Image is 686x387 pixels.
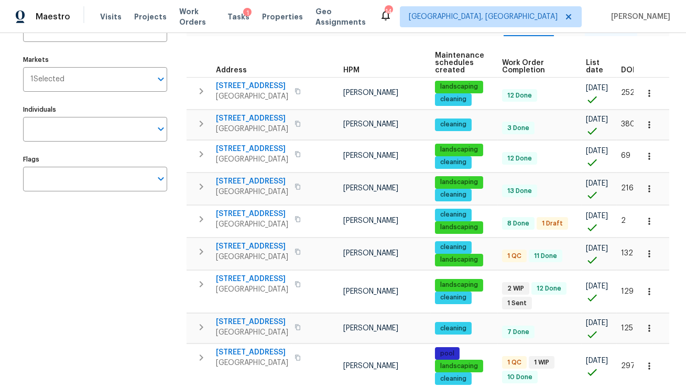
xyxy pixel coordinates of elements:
span: [STREET_ADDRESS] [216,274,288,284]
span: Maestro [36,12,70,22]
span: cleaning [436,158,471,167]
span: landscaping [436,362,482,371]
span: cleaning [436,293,471,302]
span: 129 [621,288,634,295]
span: pool [436,349,459,358]
div: 1 [243,8,252,18]
span: [GEOGRAPHIC_DATA], [GEOGRAPHIC_DATA] [409,12,558,22]
span: Work Orders [179,6,215,27]
button: Open [154,171,168,186]
button: Open [154,122,168,136]
span: [DATE] [586,84,608,92]
span: [GEOGRAPHIC_DATA] [216,154,288,165]
span: 12 Done [503,91,536,100]
div: 14 [385,6,392,17]
span: [DATE] [586,147,608,155]
span: [PERSON_NAME] [343,325,398,332]
span: 380 [621,121,635,128]
span: [STREET_ADDRESS] [216,113,288,124]
span: 10 Done [503,373,537,382]
span: 12 Done [503,154,536,163]
span: [STREET_ADDRESS] [216,81,288,91]
span: 297 [621,362,635,370]
span: [GEOGRAPHIC_DATA] [216,187,288,197]
span: landscaping [436,82,482,91]
span: 13 Done [503,187,536,196]
label: Flags [23,156,167,163]
label: Individuals [23,106,167,113]
span: Tasks [227,13,249,20]
span: 3 Done [503,124,533,133]
span: 132 [621,250,633,257]
span: 8 Done [503,219,533,228]
span: [STREET_ADDRESS] [216,144,288,154]
span: [PERSON_NAME] [343,152,398,159]
span: cleaning [436,210,471,219]
span: landscaping [436,223,482,232]
span: Address [216,67,247,74]
span: 7 Done [503,328,533,337]
span: [DATE] [586,212,608,220]
span: [DATE] [586,319,608,327]
label: Markets [23,57,167,63]
span: [DATE] [586,245,608,252]
span: [DATE] [586,357,608,364]
span: [PERSON_NAME] [343,250,398,257]
span: [STREET_ADDRESS] [216,176,288,187]
span: 1 QC [503,358,526,367]
span: [GEOGRAPHIC_DATA] [216,91,288,102]
span: 11 Done [530,252,561,261]
span: [PERSON_NAME] [343,288,398,295]
span: 69 [621,152,630,159]
span: 1 Sent [503,299,531,308]
span: [STREET_ADDRESS] [216,317,288,327]
span: [STREET_ADDRESS] [216,347,288,358]
span: 125 [621,325,633,332]
span: [GEOGRAPHIC_DATA] [216,358,288,368]
span: [GEOGRAPHIC_DATA] [216,252,288,262]
span: cleaning [436,120,471,129]
span: [PERSON_NAME] [343,121,398,128]
span: HPM [343,67,360,74]
span: [GEOGRAPHIC_DATA] [216,327,288,338]
span: Properties [262,12,303,22]
span: [PERSON_NAME] [343,217,398,224]
span: landscaping [436,145,482,154]
span: [DATE] [586,283,608,290]
span: Maintenance schedules created [435,52,484,74]
span: [STREET_ADDRESS] [216,209,288,219]
span: DOM [621,67,639,74]
span: 1 QC [503,252,526,261]
span: 216 [621,185,634,192]
span: 12 Done [532,284,565,293]
span: cleaning [436,243,471,252]
span: 1 Selected [30,75,64,84]
span: [PERSON_NAME] [343,185,398,192]
span: [PERSON_NAME] [343,362,398,370]
span: 2 WIP [503,284,528,293]
span: [GEOGRAPHIC_DATA] [216,219,288,230]
span: Projects [134,12,167,22]
span: [PERSON_NAME] [343,89,398,96]
span: 1 WIP [530,358,553,367]
span: landscaping [436,178,482,187]
span: [GEOGRAPHIC_DATA] [216,124,288,134]
span: [GEOGRAPHIC_DATA] [216,284,288,295]
span: [PERSON_NAME] [607,12,670,22]
span: List date [586,59,603,74]
span: cleaning [436,374,471,383]
span: landscaping [436,255,482,264]
span: Visits [100,12,122,22]
span: Work Order Completion [502,59,568,74]
span: landscaping [436,281,482,289]
span: 2 [621,217,626,224]
span: cleaning [436,190,471,199]
span: 252 [621,89,635,96]
span: Geo Assignments [315,6,367,27]
span: 1 Draft [538,219,567,228]
span: cleaning [436,324,471,333]
span: [STREET_ADDRESS] [216,241,288,252]
span: [DATE] [586,180,608,187]
button: Open [154,72,168,87]
span: [DATE] [586,116,608,123]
